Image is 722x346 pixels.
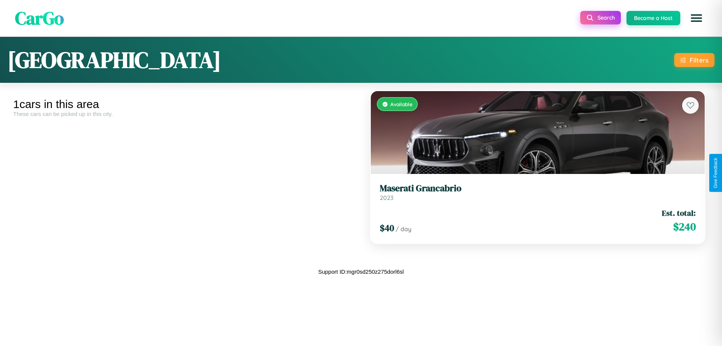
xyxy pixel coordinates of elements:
span: Search [598,14,615,21]
span: 2023 [380,194,393,201]
button: Become a Host [626,11,680,25]
div: Give Feedback [713,158,718,188]
h3: Maserati Grancabrio [380,183,696,194]
span: / day [396,225,411,233]
button: Search [580,11,621,24]
span: Available [390,101,413,107]
span: $ 40 [380,222,394,234]
span: CarGo [15,6,64,30]
div: Filters [690,56,708,64]
button: Open menu [686,8,707,29]
p: Support ID: mgr0sd250z275dorl6sl [318,267,404,277]
div: 1 cars in this area [13,98,355,111]
div: These cars can be picked up in this city. [13,111,355,117]
span: $ 240 [673,219,696,234]
button: Filters [674,53,714,67]
a: Maserati Grancabrio2023 [380,183,696,201]
span: Est. total: [662,207,696,218]
h1: [GEOGRAPHIC_DATA] [8,44,221,75]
